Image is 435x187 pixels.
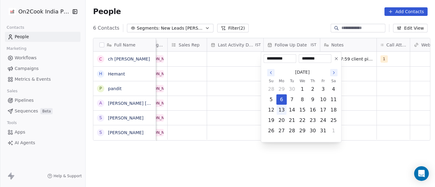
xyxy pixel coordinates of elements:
button: Friday, October 17th, 2025 [318,105,328,115]
button: Friday, October 3rd, 2025 [318,84,328,94]
table: October 2025 [266,78,339,136]
button: Go to the Previous Month [267,69,275,76]
button: Wednesday, October 29th, 2025 [298,126,307,136]
button: Wednesday, October 8th, 2025 [298,95,307,105]
button: Thursday, October 30th, 2025 [308,126,318,136]
button: Tuesday, October 7th, 2025 [287,95,297,105]
button: Friday, October 24th, 2025 [318,116,328,125]
button: Monday, October 13th, 2025 [277,105,287,115]
button: Tuesday, October 28th, 2025 [287,126,297,136]
button: Sunday, September 28th, 2025 [266,84,276,94]
button: Wednesday, October 22nd, 2025 [298,116,307,125]
th: Sunday [266,78,277,84]
button: Sunday, October 12th, 2025 [266,105,276,115]
button: Sunday, October 19th, 2025 [266,116,276,125]
button: Saturday, October 18th, 2025 [329,105,339,115]
button: Friday, October 10th, 2025 [318,95,328,105]
button: Saturday, October 4th, 2025 [329,84,339,94]
th: Thursday [308,78,318,84]
button: Sunday, October 5th, 2025 [266,95,276,105]
th: Saturday [329,78,339,84]
th: Wednesday [297,78,308,84]
button: Thursday, October 16th, 2025 [308,105,318,115]
button: Tuesday, October 21st, 2025 [287,116,297,125]
th: Friday [318,78,329,84]
button: Today, Monday, October 6th, 2025, selected [277,95,287,105]
button: Saturday, October 25th, 2025 [329,116,339,125]
button: Friday, October 31st, 2025 [318,126,328,136]
th: Tuesday [287,78,297,84]
th: Monday [277,78,287,84]
button: Tuesday, September 30th, 2025 [287,84,297,94]
button: Saturday, November 1st, 2025 [329,126,339,136]
button: Monday, October 20th, 2025 [277,116,287,125]
button: Wednesday, October 15th, 2025 [298,105,307,115]
button: Go to the Next Month [330,69,338,76]
button: Thursday, October 9th, 2025 [308,95,318,105]
button: Wednesday, October 1st, 2025 [298,84,307,94]
button: Saturday, October 11th, 2025 [329,95,339,105]
button: Thursday, October 23rd, 2025 [308,116,318,125]
button: Tuesday, October 14th, 2025 [287,105,297,115]
button: Monday, September 29th, 2025 [277,84,287,94]
span: [DATE] [295,69,310,75]
button: Sunday, October 26th, 2025 [266,126,276,136]
button: Monday, October 27th, 2025 [277,126,287,136]
button: Thursday, October 2nd, 2025 [308,84,318,94]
